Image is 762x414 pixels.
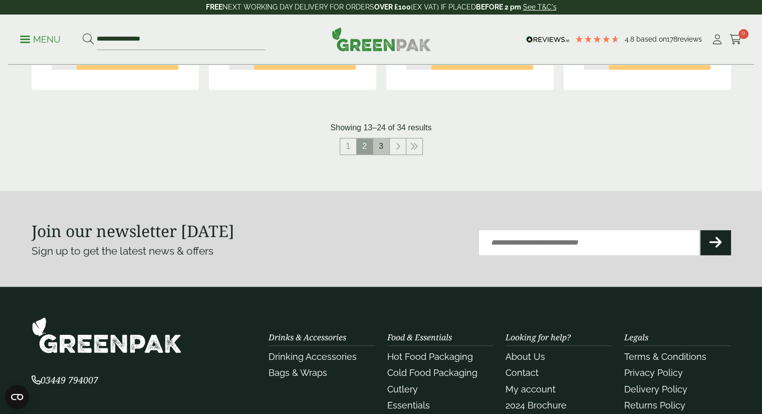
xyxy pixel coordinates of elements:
[625,35,636,43] span: 4.8
[624,400,685,410] a: Returns Policy
[20,34,61,44] a: Menu
[387,351,473,362] a: Hot Food Packaging
[505,400,567,410] a: 2024 Brochure
[20,34,61,46] p: Menu
[624,351,706,362] a: Terms & Conditions
[476,3,521,11] strong: BEFORE 2 pm
[636,35,667,43] span: Based on
[32,243,346,259] p: Sign up to get the latest news & offers
[269,367,327,378] a: Bags & Wraps
[505,384,556,394] a: My account
[624,367,683,378] a: Privacy Policy
[738,29,748,39] span: 0
[575,35,620,44] div: 4.78 Stars
[32,374,98,386] span: 03449 794007
[32,376,98,385] a: 03449 794007
[357,138,373,154] span: 2
[729,35,742,45] i: Cart
[526,36,570,43] img: REVIEWS.io
[387,384,418,394] a: Cutlery
[677,35,702,43] span: reviews
[505,367,539,378] a: Contact
[387,400,430,410] a: Essentials
[374,3,411,11] strong: OVER £100
[269,351,357,362] a: Drinking Accessories
[373,138,389,154] a: 3
[332,27,431,51] img: GreenPak Supplies
[667,35,677,43] span: 178
[331,122,432,134] p: Showing 13–24 of 34 results
[5,385,29,409] button: Open CMP widget
[729,32,742,47] a: 0
[387,367,477,378] a: Cold Food Packaging
[523,3,557,11] a: See T&C's
[340,138,356,154] a: 1
[32,317,182,353] img: GreenPak Supplies
[206,3,222,11] strong: FREE
[32,220,234,242] strong: Join our newsletter [DATE]
[711,35,723,45] i: My Account
[505,351,545,362] a: About Us
[624,384,687,394] a: Delivery Policy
